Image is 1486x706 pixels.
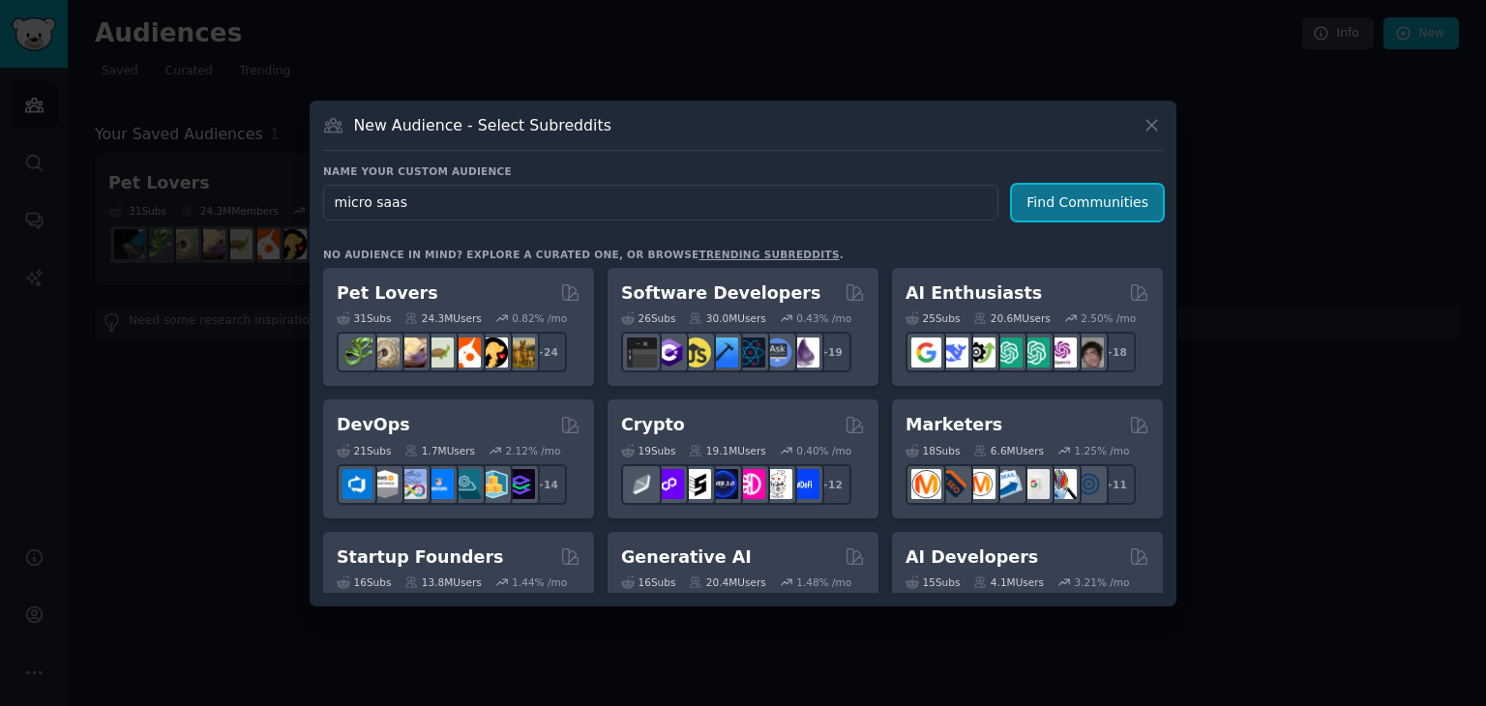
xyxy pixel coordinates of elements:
[973,311,1050,325] div: 20.6M Users
[397,338,427,368] img: leopardgeckos
[337,545,503,570] h2: Startup Founders
[337,575,391,589] div: 16 Sub s
[735,469,765,499] img: defiblockchain
[397,469,427,499] img: Docker_DevOps
[906,575,960,589] div: 15 Sub s
[1020,338,1050,368] img: chatgpt_prompts_
[404,575,481,589] div: 13.8M Users
[1074,338,1104,368] img: ArtificalIntelligence
[1012,185,1163,221] button: Find Communities
[370,338,400,368] img: ballpython
[708,338,738,368] img: iOSProgramming
[789,338,819,368] img: elixir
[512,575,567,589] div: 1.44 % /mo
[938,338,968,368] img: DeepSeek
[1081,311,1136,325] div: 2.50 % /mo
[621,444,675,457] div: 19 Sub s
[621,311,675,325] div: 26 Sub s
[1074,469,1104,499] img: OnlineMarketing
[993,338,1023,368] img: chatgpt_promptDesign
[337,281,438,306] h2: Pet Lovers
[762,469,792,499] img: CryptoNews
[404,311,481,325] div: 24.3M Users
[973,444,1044,457] div: 6.6M Users
[506,444,561,457] div: 2.12 % /mo
[993,469,1023,499] img: Emailmarketing
[627,338,657,368] img: software
[478,338,508,368] img: PetAdvice
[512,311,567,325] div: 0.82 % /mo
[789,469,819,499] img: defi_
[811,332,851,372] div: + 19
[404,444,475,457] div: 1.7M Users
[796,575,851,589] div: 1.48 % /mo
[621,545,752,570] h2: Generative AI
[906,311,960,325] div: 25 Sub s
[911,469,941,499] img: content_marketing
[811,464,851,505] div: + 12
[689,575,765,589] div: 20.4M Users
[906,545,1038,570] h2: AI Developers
[526,464,567,505] div: + 14
[1047,338,1077,368] img: OpenAIDev
[323,164,1163,178] h3: Name your custom audience
[735,338,765,368] img: reactnative
[621,575,675,589] div: 16 Sub s
[323,185,998,221] input: Pick a short name, like "Digital Marketers" or "Movie-Goers"
[424,469,454,499] img: DevOpsLinks
[796,311,851,325] div: 0.43 % /mo
[689,444,765,457] div: 19.1M Users
[698,249,839,260] a: trending subreddits
[966,469,996,499] img: AskMarketing
[370,469,400,499] img: AWS_Certified_Experts
[938,469,968,499] img: bigseo
[1075,444,1130,457] div: 1.25 % /mo
[681,469,711,499] img: ethstaker
[1095,332,1136,372] div: + 18
[342,338,372,368] img: herpetology
[526,332,567,372] div: + 24
[451,469,481,499] img: platformengineering
[906,444,960,457] div: 18 Sub s
[505,469,535,499] img: PlatformEngineers
[323,248,844,261] div: No audience in mind? Explore a curated one, or browse .
[354,115,611,135] h3: New Audience - Select Subreddits
[337,311,391,325] div: 31 Sub s
[654,338,684,368] img: csharp
[796,444,851,457] div: 0.40 % /mo
[762,338,792,368] img: AskComputerScience
[1095,464,1136,505] div: + 11
[478,469,508,499] img: aws_cdk
[505,338,535,368] img: dogbreed
[681,338,711,368] img: learnjavascript
[621,281,820,306] h2: Software Developers
[966,338,996,368] img: AItoolsCatalog
[337,444,391,457] div: 21 Sub s
[911,338,941,368] img: GoogleGeminiAI
[621,413,685,437] h2: Crypto
[451,338,481,368] img: cockatiel
[424,338,454,368] img: turtle
[1047,469,1077,499] img: MarketingResearch
[337,413,410,437] h2: DevOps
[973,575,1044,589] div: 4.1M Users
[342,469,372,499] img: azuredevops
[1075,575,1130,589] div: 3.21 % /mo
[708,469,738,499] img: web3
[1020,469,1050,499] img: googleads
[627,469,657,499] img: ethfinance
[906,281,1042,306] h2: AI Enthusiasts
[906,413,1002,437] h2: Marketers
[654,469,684,499] img: 0xPolygon
[689,311,765,325] div: 30.0M Users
